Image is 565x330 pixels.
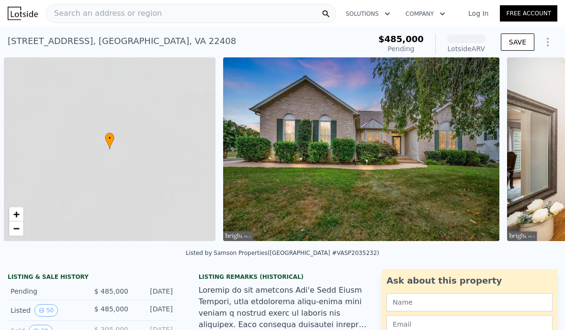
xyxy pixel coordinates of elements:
[386,274,553,287] div: Ask about this property
[457,9,500,18] a: Log In
[9,221,23,236] a: Zoom out
[538,33,557,52] button: Show Options
[46,8,162,19] span: Search an address or region
[186,250,379,256] div: Listed by Samson Properties ([GEOGRAPHIC_DATA] #VASP2035232)
[94,287,128,295] span: $ 485,000
[378,34,424,44] span: $485,000
[94,305,128,313] span: $ 485,000
[8,7,38,20] img: Lotside
[105,134,114,143] span: •
[11,304,84,317] div: Listed
[501,33,534,51] button: SAVE
[34,304,58,317] button: View historical data
[223,57,499,241] img: Sale: 167454904 Parcel: 100087697
[136,286,173,296] div: [DATE]
[500,5,557,22] a: Free Account
[136,304,173,317] div: [DATE]
[8,34,236,48] div: [STREET_ADDRESS] , [GEOGRAPHIC_DATA] , VA 22408
[9,207,23,221] a: Zoom in
[11,286,84,296] div: Pending
[378,44,424,54] div: Pending
[13,208,20,220] span: +
[199,273,367,281] div: Listing Remarks (Historical)
[386,293,553,311] input: Name
[13,222,20,234] span: −
[338,5,398,22] button: Solutions
[8,273,176,283] div: LISTING & SALE HISTORY
[447,44,486,54] div: Lotside ARV
[398,5,453,22] button: Company
[105,132,114,149] div: •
